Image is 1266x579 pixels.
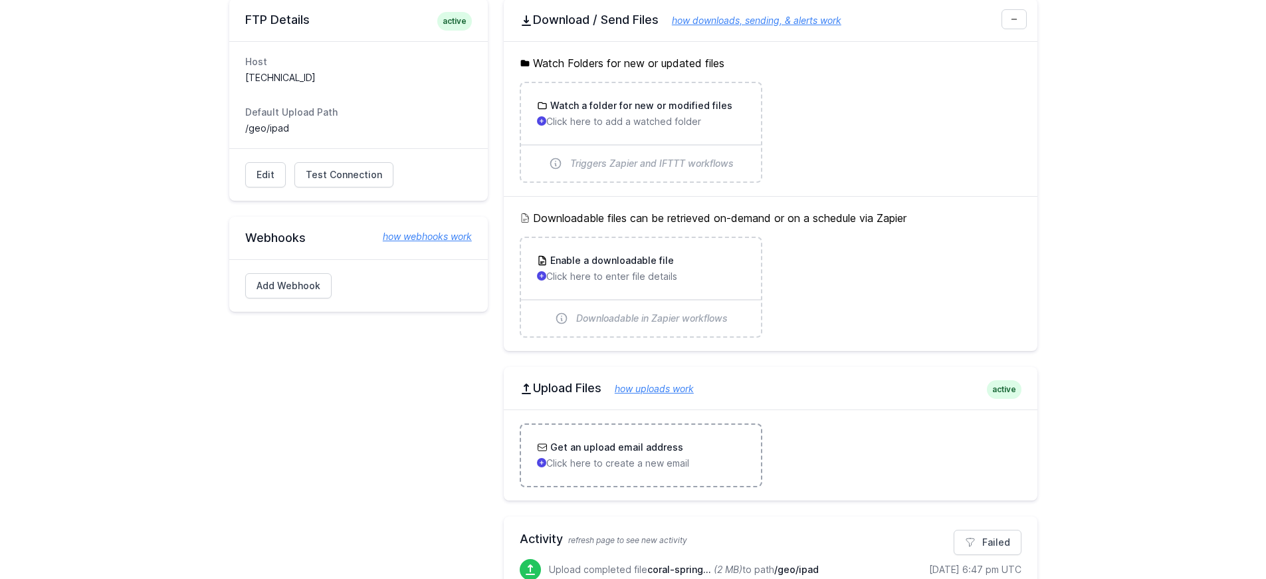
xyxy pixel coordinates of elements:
h2: Activity [520,530,1021,548]
a: Test Connection [294,162,393,187]
a: how webhooks work [369,230,472,243]
dt: Host [245,55,472,68]
span: Test Connection [306,168,382,181]
span: active [987,380,1021,399]
span: refresh page to see new activity [568,535,687,545]
h3: Get an upload email address [548,441,683,454]
span: /geo/ipad [774,564,819,575]
h3: Watch a folder for new or modified files [548,99,732,112]
a: how uploads work [601,383,694,394]
h2: Upload Files [520,380,1021,396]
span: active [437,12,472,31]
p: Click here to enter file details [537,270,745,283]
a: Enable a downloadable file Click here to enter file details Downloadable in Zapier workflows [521,238,761,336]
a: Get an upload email address Click here to create a new email [521,425,761,486]
p: Click here to add a watched folder [537,115,745,128]
h3: Enable a downloadable file [548,254,674,267]
span: coral-springs-fl-1760122026.jpg [647,564,711,575]
h2: Webhooks [245,230,472,246]
p: Upload completed file to path [549,563,819,576]
div: [DATE] 6:47 pm UTC [929,563,1021,576]
h2: Download / Send Files [520,12,1021,28]
i: (2 MB) [714,564,742,575]
h5: Downloadable files can be retrieved on-demand or on a schedule via Zapier [520,210,1021,226]
h2: FTP Details [245,12,472,28]
a: Failed [954,530,1021,555]
dd: [TECHNICAL_ID] [245,71,472,84]
dt: Default Upload Path [245,106,472,119]
h5: Watch Folders for new or updated files [520,55,1021,71]
span: Downloadable in Zapier workflows [576,312,728,325]
a: Edit [245,162,286,187]
p: Click here to create a new email [537,457,745,470]
span: Triggers Zapier and IFTTT workflows [570,157,734,170]
a: Watch a folder for new or modified files Click here to add a watched folder Triggers Zapier and I... [521,83,761,181]
dd: /geo/ipad [245,122,472,135]
a: how downloads, sending, & alerts work [659,15,841,26]
iframe: Drift Widget Chat Controller [1200,513,1250,563]
a: Add Webhook [245,273,332,298]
